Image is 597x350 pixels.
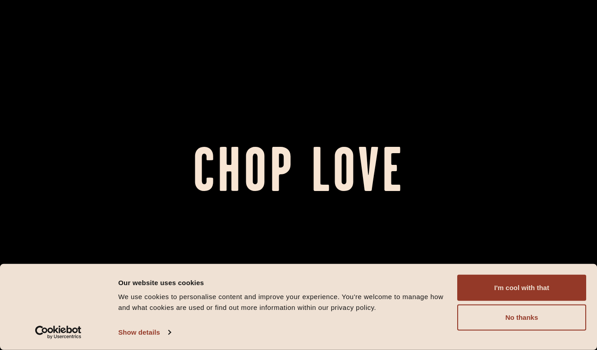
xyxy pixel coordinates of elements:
[457,305,586,331] button: No thanks
[118,291,447,313] div: We use cookies to personalise content and improve your experience. You're welcome to manage how a...
[118,277,447,288] div: Our website uses cookies
[457,275,586,301] button: I'm cool with that
[19,326,98,339] a: Usercentrics Cookiebot - opens in a new window
[118,326,170,339] a: Show details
